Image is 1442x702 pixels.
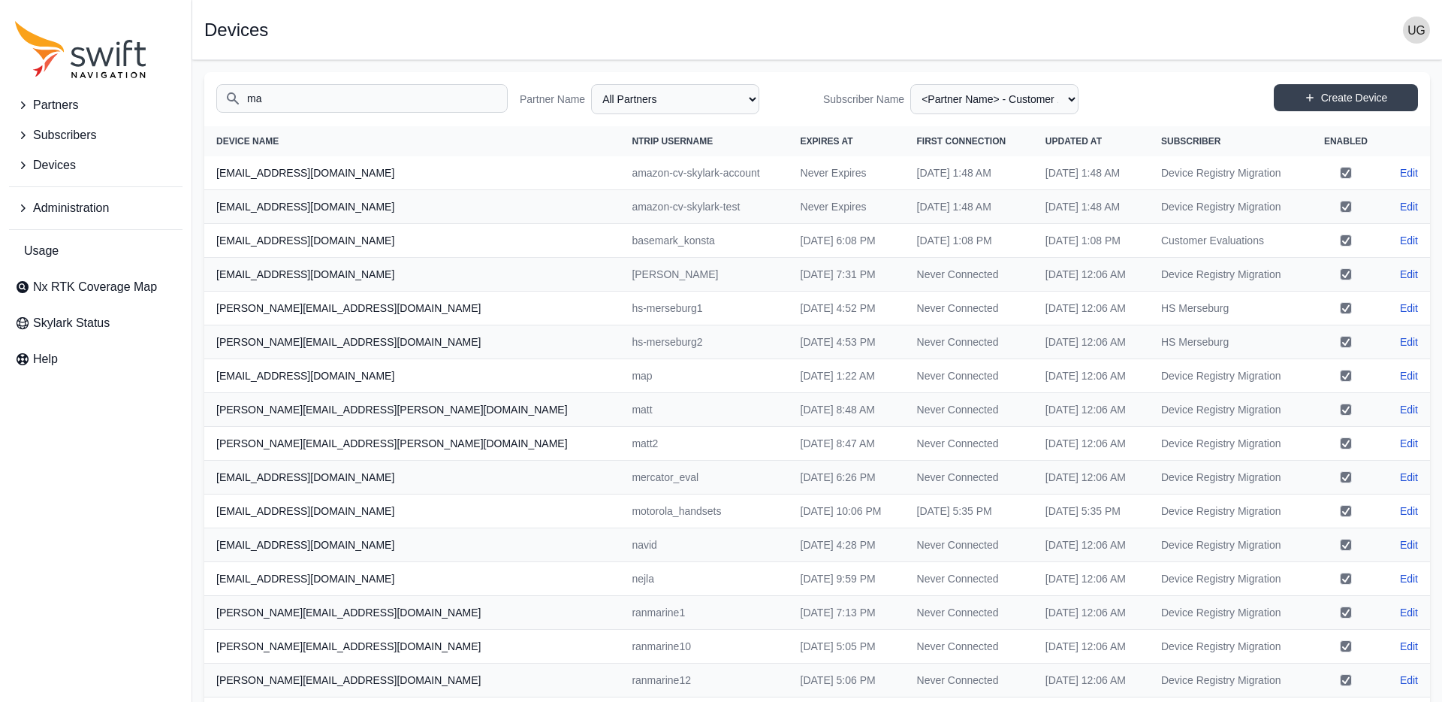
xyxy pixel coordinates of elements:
[620,664,788,697] td: ranmarine12
[9,308,183,338] a: Skylark Status
[1033,393,1149,427] td: [DATE] 12:06 AM
[520,92,585,107] label: Partner Name
[1033,156,1149,190] td: [DATE] 1:48 AM
[905,156,1033,190] td: [DATE] 1:48 AM
[789,562,905,596] td: [DATE] 9:59 PM
[789,325,905,359] td: [DATE] 4:53 PM
[905,359,1033,393] td: Never Connected
[620,126,788,156] th: NTRIP Username
[24,242,59,260] span: Usage
[1033,359,1149,393] td: [DATE] 12:06 AM
[1149,156,1308,190] td: Device Registry Migration
[620,190,788,224] td: amazon-cv-skylark-test
[789,190,905,224] td: Never Expires
[204,325,620,359] th: [PERSON_NAME][EMAIL_ADDRESS][DOMAIN_NAME]
[1033,562,1149,596] td: [DATE] 12:06 AM
[1149,427,1308,461] td: Device Registry Migration
[1033,495,1149,528] td: [DATE] 5:35 PM
[33,278,157,296] span: Nx RTK Coverage Map
[1400,470,1418,485] a: Edit
[905,292,1033,325] td: Never Connected
[789,258,905,292] td: [DATE] 7:31 PM
[905,596,1033,630] td: Never Connected
[204,224,620,258] th: [EMAIL_ADDRESS][DOMAIN_NAME]
[204,630,620,664] th: [PERSON_NAME][EMAIL_ADDRESS][DOMAIN_NAME]
[1400,165,1418,180] a: Edit
[789,427,905,461] td: [DATE] 8:47 AM
[1400,402,1418,417] a: Edit
[1149,126,1308,156] th: Subscriber
[1033,224,1149,258] td: [DATE] 1:08 PM
[910,84,1078,114] select: Subscriber
[9,120,183,150] button: Subscribers
[204,664,620,697] th: [PERSON_NAME][EMAIL_ADDRESS][DOMAIN_NAME]
[917,136,1006,147] span: First Connection
[905,664,1033,697] td: Never Connected
[1045,136,1102,147] span: Updated At
[801,136,853,147] span: Expires At
[1033,596,1149,630] td: [DATE] 12:06 AM
[1400,537,1418,552] a: Edit
[1400,605,1418,620] a: Edit
[1149,596,1308,630] td: Device Registry Migration
[789,495,905,528] td: [DATE] 10:06 PM
[905,258,1033,292] td: Never Connected
[204,528,620,562] th: [EMAIL_ADDRESS][DOMAIN_NAME]
[204,596,620,630] th: [PERSON_NAME][EMAIL_ADDRESS][DOMAIN_NAME]
[1033,190,1149,224] td: [DATE] 1:48 AM
[620,427,788,461] td: matt2
[620,156,788,190] td: amazon-cv-skylark-account
[1149,292,1308,325] td: HS Merseburg
[1149,562,1308,596] td: Device Registry Migration
[204,359,620,393] th: [EMAIL_ADDRESS][DOMAIN_NAME]
[1400,368,1418,383] a: Edit
[789,393,905,427] td: [DATE] 8:48 AM
[905,562,1033,596] td: Never Connected
[905,630,1033,664] td: Never Connected
[1033,630,1149,664] td: [DATE] 12:06 AM
[1149,495,1308,528] td: Device Registry Migration
[789,528,905,562] td: [DATE] 4:28 PM
[1033,664,1149,697] td: [DATE] 12:06 AM
[204,156,620,190] th: [EMAIL_ADDRESS][DOMAIN_NAME]
[9,236,183,266] a: Usage
[1149,630,1308,664] td: Device Registry Migration
[789,596,905,630] td: [DATE] 7:13 PM
[789,292,905,325] td: [DATE] 4:52 PM
[789,664,905,697] td: [DATE] 5:06 PM
[1033,325,1149,359] td: [DATE] 12:06 AM
[789,461,905,495] td: [DATE] 6:26 PM
[1400,334,1418,349] a: Edit
[1400,436,1418,451] a: Edit
[9,150,183,180] button: Devices
[204,427,620,461] th: [PERSON_NAME][EMAIL_ADDRESS][PERSON_NAME][DOMAIN_NAME]
[620,562,788,596] td: nejla
[1149,359,1308,393] td: Device Registry Migration
[204,495,620,528] th: [EMAIL_ADDRESS][DOMAIN_NAME]
[620,258,788,292] td: [PERSON_NAME]
[216,84,508,113] input: Search
[1400,673,1418,688] a: Edit
[620,495,788,528] td: motorola_handsets
[1400,267,1418,282] a: Edit
[620,359,788,393] td: map
[620,393,788,427] td: matt
[1149,461,1308,495] td: Device Registry Migration
[789,156,905,190] td: Never Expires
[33,199,109,217] span: Administration
[204,21,268,39] h1: Devices
[823,92,904,107] label: Subscriber Name
[9,272,183,302] a: Nx RTK Coverage Map
[1033,461,1149,495] td: [DATE] 12:06 AM
[33,96,78,114] span: Partners
[1149,664,1308,697] td: Device Registry Migration
[9,344,183,374] a: Help
[1149,325,1308,359] td: HS Merseburg
[204,126,620,156] th: Device Name
[1033,528,1149,562] td: [DATE] 12:06 AM
[1033,427,1149,461] td: [DATE] 12:06 AM
[620,528,788,562] td: navid
[1149,528,1308,562] td: Device Registry Migration
[620,292,788,325] td: hs-merseburg1
[1149,190,1308,224] td: Device Registry Migration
